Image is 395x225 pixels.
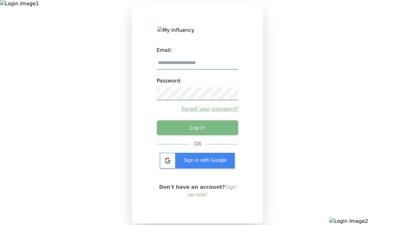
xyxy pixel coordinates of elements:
[194,140,201,148] div: OR
[160,153,235,168] div: Sign in with Google
[157,27,237,34] img: My Influency
[157,44,239,57] label: Email:
[157,75,239,87] label: Password:
[157,183,239,198] p: Don't have an account?
[184,157,227,163] span: Sign in with Google
[329,217,395,225] img: Login Image2
[157,120,239,135] button: Log in
[157,105,239,113] a: Forgot your password?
